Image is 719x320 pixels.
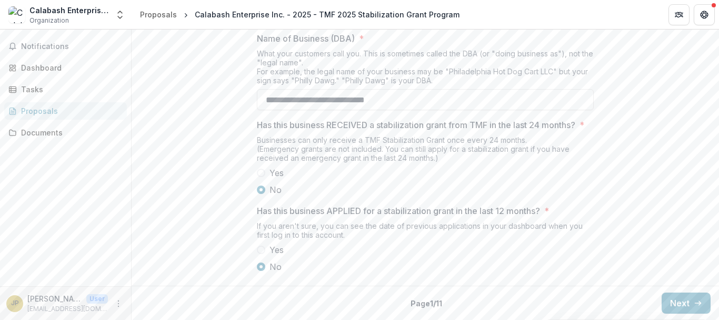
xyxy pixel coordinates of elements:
div: Calabash Enterprise Inc. [29,5,108,16]
p: Has this business RECEIVED a stabilization grant from TMF in the last 24 months? [257,119,575,131]
div: Documents [21,127,118,138]
a: Tasks [4,81,127,98]
div: Jennifer Paynter [11,300,19,307]
button: Get Help [694,4,715,25]
a: Documents [4,124,127,141]
span: Organization [29,16,69,25]
a: Dashboard [4,59,127,76]
p: [PERSON_NAME] [27,293,82,304]
p: Has this business APPLIED for a stabilization grant in the last 12 months? [257,205,540,217]
div: If you aren't sure, you can see the date of previous applications in your dashboard when you firs... [257,221,594,244]
span: Notifications [21,42,123,51]
a: Proposals [136,7,181,22]
div: What your customers call you. This is sometimes called the DBA (or "doing business as"), not the ... [257,49,594,89]
p: Page 1 / 11 [411,298,442,309]
span: No [269,183,282,196]
div: Businesses can only receive a TMF Stabilization Grant once every 24 months. (Emergency grants are... [257,135,594,167]
button: Next [662,293,711,314]
p: [EMAIL_ADDRESS][DOMAIN_NAME] [27,304,108,314]
button: More [112,297,125,310]
div: Tasks [21,84,118,95]
button: Open entity switcher [113,4,127,25]
div: Proposals [140,9,177,20]
button: Partners [668,4,690,25]
div: Proposals [21,105,118,117]
img: Calabash Enterprise Inc. [8,6,25,23]
span: Yes [269,244,284,256]
button: Notifications [4,38,127,55]
p: User [86,294,108,304]
div: Calabash Enterprise Inc. - 2025 - TMF 2025 Stabilization Grant Program [195,9,460,20]
a: Proposals [4,102,127,120]
p: Name of Business (DBA) [257,32,355,45]
nav: breadcrumb [136,7,464,22]
span: No [269,260,282,273]
span: Yes [269,167,284,179]
div: Dashboard [21,62,118,73]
